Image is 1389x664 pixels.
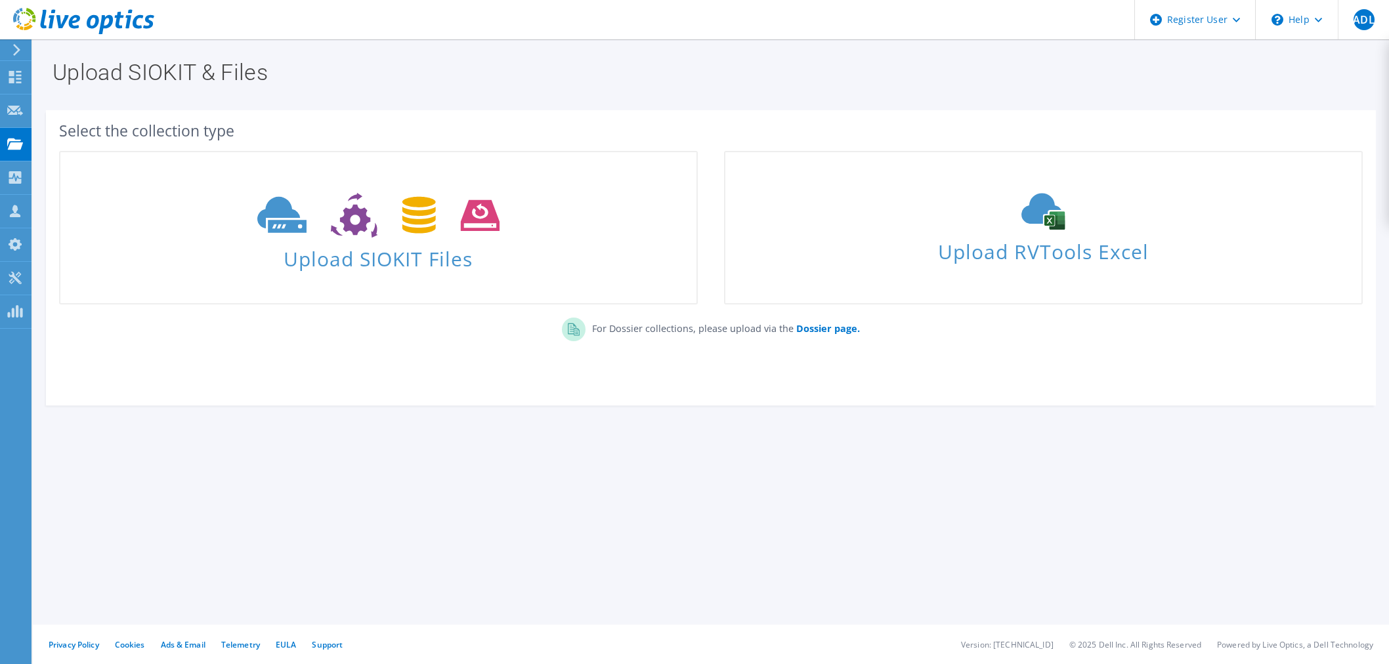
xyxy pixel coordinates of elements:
[312,639,343,650] a: Support
[961,639,1054,650] li: Version: [TECHNICAL_ID]
[1354,9,1375,30] span: ADL
[221,639,260,650] a: Telemetry
[59,123,1363,138] div: Select the collection type
[59,151,698,304] a: Upload SIOKIT Files
[49,639,99,650] a: Privacy Policy
[586,318,860,336] p: For Dossier collections, please upload via the
[725,234,1361,262] span: Upload RVTools Excel
[796,322,860,335] b: Dossier page.
[53,61,1363,83] h1: Upload SIOKIT & Files
[724,151,1363,304] a: Upload RVTools Excel
[794,322,860,335] a: Dossier page.
[60,241,696,269] span: Upload SIOKIT Files
[115,639,145,650] a: Cookies
[161,639,205,650] a: Ads & Email
[1271,14,1283,26] svg: \n
[276,639,296,650] a: EULA
[1217,639,1373,650] li: Powered by Live Optics, a Dell Technology
[1069,639,1201,650] li: © 2025 Dell Inc. All Rights Reserved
